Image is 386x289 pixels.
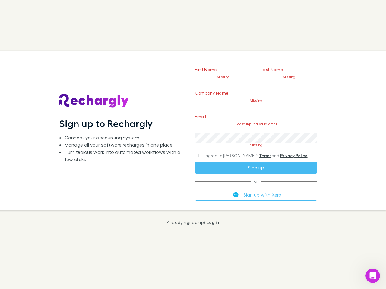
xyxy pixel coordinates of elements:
[59,94,129,108] img: Rechargly's Logo
[207,220,219,225] a: Log in
[167,220,219,225] p: Already signed up?
[365,269,380,283] iframe: Intercom live chat
[233,192,239,197] img: Xero's logo
[195,189,317,201] button: Sign up with Xero
[195,122,317,126] p: Please input a valid email
[259,153,271,158] a: Terms
[65,141,185,148] li: Manage all your software recharges in one place
[59,118,153,129] h1: Sign up to Rechargly
[195,75,251,79] p: Missing
[65,134,185,141] li: Connect your accounting system
[195,98,317,103] p: Missing
[204,153,308,159] span: I agree to [PERSON_NAME]’s and
[261,75,317,79] p: Missing
[195,143,317,147] p: Missing
[280,153,308,158] a: Privacy Policy.
[195,162,317,174] button: Sign up
[65,148,185,163] li: Turn tedious work into automated workflows with a few clicks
